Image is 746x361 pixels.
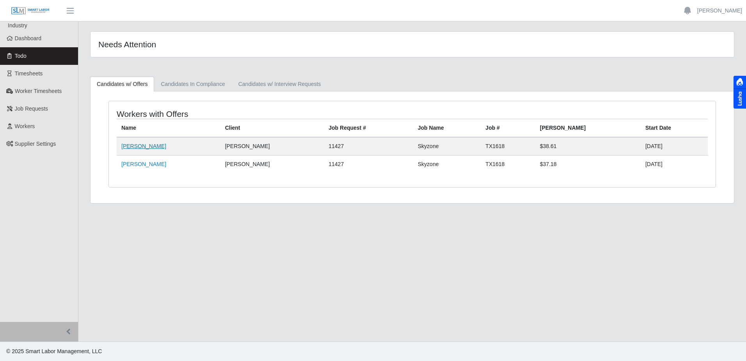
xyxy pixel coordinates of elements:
[324,119,413,138] th: Job Request #
[413,137,481,155] td: Skyzone
[6,348,102,354] span: © 2025 Smart Labor Management, LLC
[220,137,324,155] td: [PERSON_NAME]
[324,137,413,155] td: 11427
[697,7,742,15] a: [PERSON_NAME]
[324,155,413,173] td: 11427
[8,22,27,29] span: Industry
[15,123,35,129] span: Workers
[481,137,535,155] td: TX1618
[535,119,641,138] th: [PERSON_NAME]
[154,77,231,92] a: Candidates In Compliance
[15,70,43,77] span: Timesheets
[121,143,166,149] a: [PERSON_NAME]
[220,155,324,173] td: [PERSON_NAME]
[98,39,353,49] h4: Needs Attention
[535,137,641,155] td: $38.61
[121,161,166,167] a: [PERSON_NAME]
[117,119,220,138] th: Name
[15,105,48,112] span: Job Requests
[220,119,324,138] th: Client
[11,7,50,15] img: SLM Logo
[641,119,708,138] th: Start Date
[481,155,535,173] td: TX1618
[15,35,42,41] span: Dashboard
[641,137,708,155] td: [DATE]
[641,155,708,173] td: [DATE]
[232,77,328,92] a: Candidates w/ Interview Requests
[117,109,356,119] h4: Workers with Offers
[15,53,27,59] span: Todo
[15,88,62,94] span: Worker Timesheets
[413,155,481,173] td: Skyzone
[535,155,641,173] td: $37.18
[413,119,481,138] th: Job Name
[15,141,56,147] span: Supplier Settings
[90,77,154,92] a: Candidates w/ Offers
[481,119,535,138] th: Job #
